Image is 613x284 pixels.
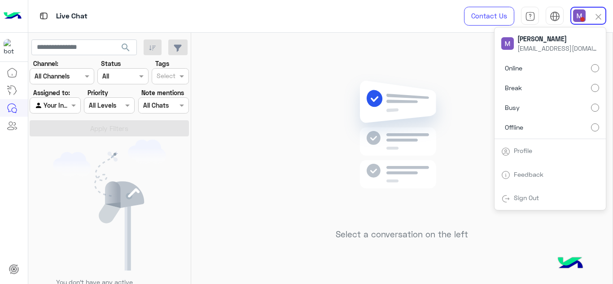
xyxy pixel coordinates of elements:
img: tab [501,147,510,156]
input: Offline [591,123,599,131]
span: Online [505,63,522,73]
img: no messages [337,74,467,223]
button: search [115,39,137,59]
img: tab [501,194,510,203]
input: Online [591,64,599,72]
div: Select [155,71,175,83]
img: hulul-logo.png [555,248,586,280]
img: empty users [53,140,166,271]
a: tab [521,7,539,26]
img: Logo [4,7,22,26]
img: userImage [501,37,514,50]
img: tab [501,170,510,179]
a: Profile [514,147,532,154]
span: [PERSON_NAME] [517,34,598,44]
img: 317874714732967 [4,39,20,55]
label: Priority [88,88,108,97]
label: Status [101,59,121,68]
label: Tags [155,59,169,68]
img: close [593,12,604,22]
img: userImage [573,9,586,22]
a: Feedback [514,170,543,178]
input: Busy [591,104,599,112]
img: tab [550,11,560,22]
input: Break [591,84,599,92]
span: Break [505,83,522,92]
span: Busy [505,103,520,112]
span: search [120,42,131,53]
img: tab [525,11,535,22]
a: Contact Us [464,7,514,26]
label: Assigned to: [33,88,70,97]
label: Note mentions [141,88,184,97]
a: Sign Out [514,194,539,201]
img: tab [38,10,49,22]
span: Offline [505,122,523,132]
label: Channel: [33,59,58,68]
h5: Select a conversation on the left [336,229,468,240]
p: Live Chat [56,10,88,22]
button: Apply Filters [30,120,189,136]
span: [EMAIL_ADDRESS][DOMAIN_NAME] [517,44,598,53]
